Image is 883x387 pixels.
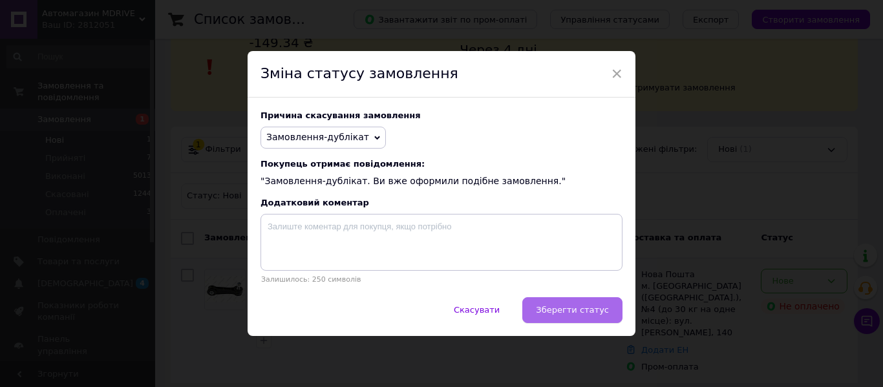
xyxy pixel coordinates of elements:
span: Замовлення-дублікат [266,132,369,142]
button: Зберегти статус [522,297,622,323]
button: Скасувати [440,297,513,323]
span: Скасувати [454,305,500,315]
span: × [611,63,622,85]
span: Зберегти статус [536,305,609,315]
div: "Замовлення-дублікат. Ви вже оформили подібне замовлення." [261,159,622,188]
div: Зміна статусу замовлення [248,51,635,98]
span: Покупець отримає повідомлення: [261,159,622,169]
p: Залишилось: 250 символів [261,275,622,284]
div: Додатковий коментар [261,198,622,207]
div: Причина скасування замовлення [261,110,622,120]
